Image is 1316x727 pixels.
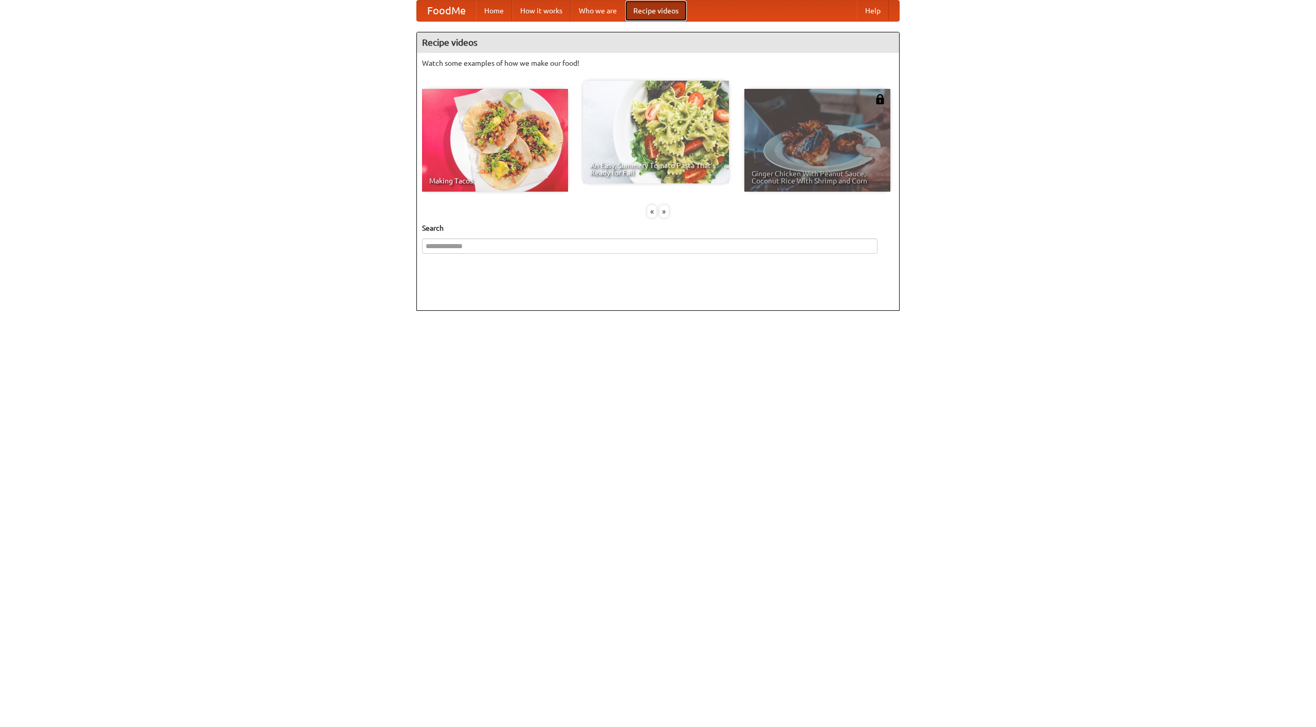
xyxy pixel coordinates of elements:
h5: Search [422,223,894,233]
div: » [660,205,669,218]
span: An Easy, Summery Tomato Pasta That's Ready for Fall [590,162,722,176]
a: Help [857,1,889,21]
p: Watch some examples of how we make our food! [422,58,894,68]
span: Making Tacos [429,177,561,184]
div: « [647,205,656,218]
a: How it works [512,1,571,21]
a: Making Tacos [422,89,568,192]
a: An Easy, Summery Tomato Pasta That's Ready for Fall [583,81,729,183]
a: Home [476,1,512,21]
a: Recipe videos [625,1,687,21]
h4: Recipe videos [417,32,899,53]
a: Who we are [571,1,625,21]
img: 483408.png [875,94,885,104]
a: FoodMe [417,1,476,21]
